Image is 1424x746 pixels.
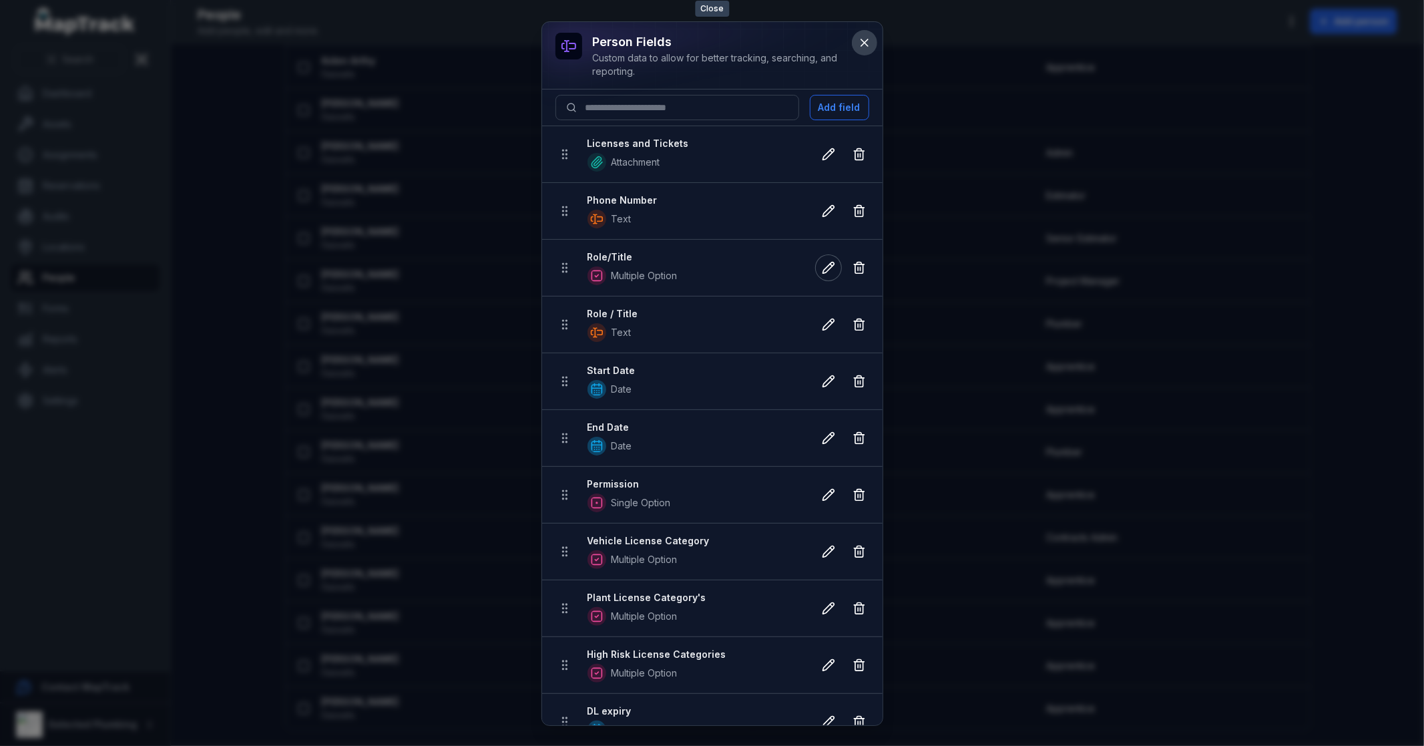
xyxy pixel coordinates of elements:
span: Multiple Option [612,610,678,623]
span: Date [612,383,632,396]
span: Single Option [612,496,671,510]
strong: Role / Title [587,307,802,321]
strong: Role/Title [587,250,802,264]
strong: Phone Number [587,194,802,207]
span: Date [612,439,632,453]
strong: Plant License Category's [587,591,802,604]
span: Date [612,723,632,737]
strong: Start Date [587,364,802,377]
strong: High Risk License Categories [587,648,802,661]
strong: Permission [587,478,802,491]
span: Multiple Option [612,269,678,283]
span: Text [612,212,632,226]
span: Multiple Option [612,553,678,566]
strong: End Date [587,421,802,434]
span: Text [612,326,632,339]
span: Attachment [612,156,660,169]
h3: person fields [593,33,848,51]
strong: Vehicle License Category [587,534,802,548]
button: Add field [810,95,869,120]
span: Close [695,1,729,17]
strong: DL expiry [587,705,802,718]
strong: Licenses and Tickets [587,137,802,150]
div: Custom data to allow for better tracking, searching, and reporting. [593,51,848,78]
span: Multiple Option [612,667,678,680]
